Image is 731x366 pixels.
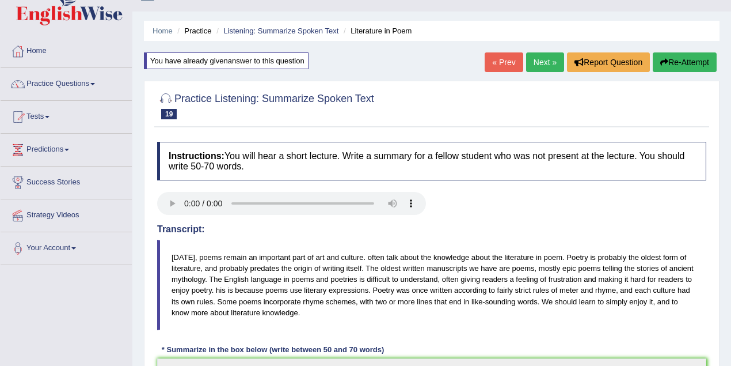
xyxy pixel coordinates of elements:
a: « Prev [485,52,523,72]
a: Success Stories [1,167,132,195]
span: 19 [161,109,177,119]
div: You have already given answer to this question [144,52,309,69]
a: Predictions [1,134,132,163]
a: Practice Questions [1,68,132,97]
h4: Transcript: [157,224,706,235]
a: Next » [526,52,564,72]
a: Home [1,35,132,64]
h2: Practice Listening: Summarize Spoken Text [157,90,374,119]
b: Instructions: [169,151,224,161]
blockquote: [DATE], poems remain an important part of art and culture. often talk about the knowledge about t... [157,240,706,330]
div: * Summarize in the box below (write between 50 and 70 words) [157,345,389,356]
li: Practice [174,25,211,36]
li: Literature in Poem [341,25,412,36]
button: Re-Attempt [653,52,717,72]
a: Tests [1,101,132,130]
a: Your Account [1,232,132,261]
a: Listening: Summarize Spoken Text [223,27,338,35]
a: Strategy Videos [1,199,132,228]
button: Report Question [567,52,650,72]
h4: You will hear a short lecture. Write a summary for a fellow student who was not present at the le... [157,142,706,180]
a: Home [153,27,173,35]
